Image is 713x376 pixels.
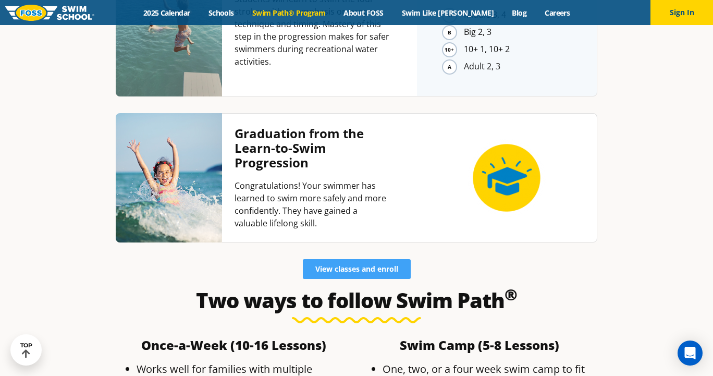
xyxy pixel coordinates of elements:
[5,5,94,21] img: FOSS Swim School Logo
[20,342,32,358] div: TOP
[503,8,536,18] a: Blog
[464,42,572,58] li: 10+ 1, 10+ 2
[536,8,579,18] a: Careers
[400,336,559,354] b: Swim Camp (5-8 Lessons)
[392,8,503,18] a: Swim Like [PERSON_NAME]
[468,139,546,217] img: icon-graduation-circle
[235,126,392,170] h4: Graduation from the Learn-to-Swim Progression
[199,8,243,18] a: Schools
[116,339,351,351] h4: ​
[110,288,603,313] h2: Two ways to follow Swim Path
[464,25,572,41] li: Big 2, 3
[464,59,572,75] li: Adult 2, 3
[243,8,334,18] a: Swim Path® Program
[134,8,199,18] a: 2025 Calendar
[235,179,392,229] p: Congratulations! Your swimmer has learned to swim more safely and more confidently. They have gai...
[678,341,703,366] div: Open Intercom Messenger
[141,336,326,354] b: Once-a-Week (10-16 Lessons)
[505,284,517,305] sup: ®
[335,8,393,18] a: About FOSS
